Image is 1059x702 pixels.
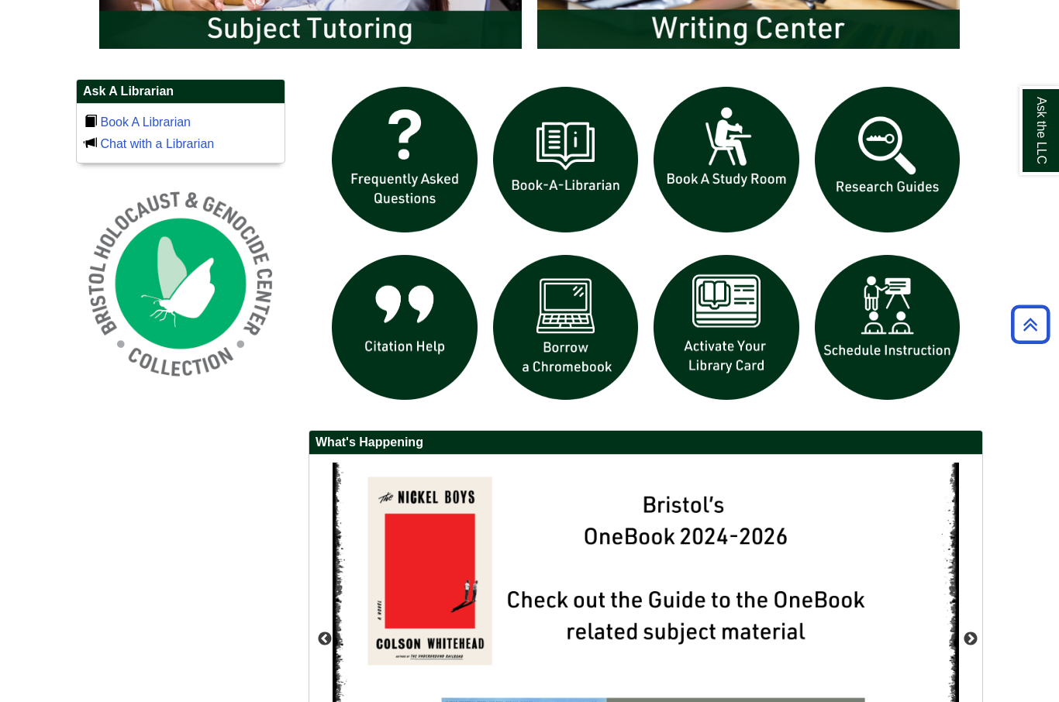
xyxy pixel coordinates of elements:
img: Borrow a chromebook icon links to the borrow a chromebook web page [485,247,647,408]
img: frequently asked questions [324,79,485,240]
button: Next [963,631,978,647]
button: Previous [317,631,333,647]
img: Holocaust and Genocide Collection [76,179,285,388]
img: citation help icon links to citation help guide page [324,247,485,408]
h2: Ask A Librarian [77,80,285,104]
a: Book A Librarian [100,115,191,129]
img: book a study room icon links to book a study room web page [646,79,807,240]
img: activate Library Card icon links to form to activate student ID into library card [646,247,807,408]
h2: What's Happening [309,431,982,455]
img: For faculty. Schedule Library Instruction icon links to form. [807,247,968,408]
img: Book a Librarian icon links to book a librarian web page [485,79,647,240]
a: Chat with a Librarian [100,137,214,150]
img: Research Guides icon links to research guides web page [807,79,968,240]
a: Back to Top [1006,314,1055,335]
div: slideshow [324,79,968,415]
